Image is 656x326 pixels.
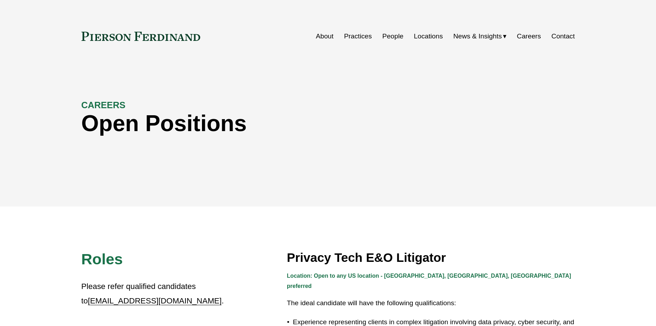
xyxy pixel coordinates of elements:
[382,30,404,43] a: People
[81,100,125,110] strong: CAREERS
[517,30,541,43] a: Careers
[344,30,372,43] a: Practices
[453,30,502,43] span: News & Insights
[287,297,575,309] p: The ideal candidate will have the following qualifications:
[551,30,575,43] a: Contact
[453,30,507,43] a: folder dropdown
[287,273,573,289] strong: Location: Open to any US location - [GEOGRAPHIC_DATA], [GEOGRAPHIC_DATA], [GEOGRAPHIC_DATA] prefe...
[81,251,123,267] span: Roles
[316,30,333,43] a: About
[81,279,225,308] p: Please refer qualified candidates to .
[81,111,452,136] h1: Open Positions
[287,250,575,265] h3: Privacy Tech E&O Litigator
[414,30,443,43] a: Locations
[88,296,221,305] a: [EMAIL_ADDRESS][DOMAIN_NAME]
